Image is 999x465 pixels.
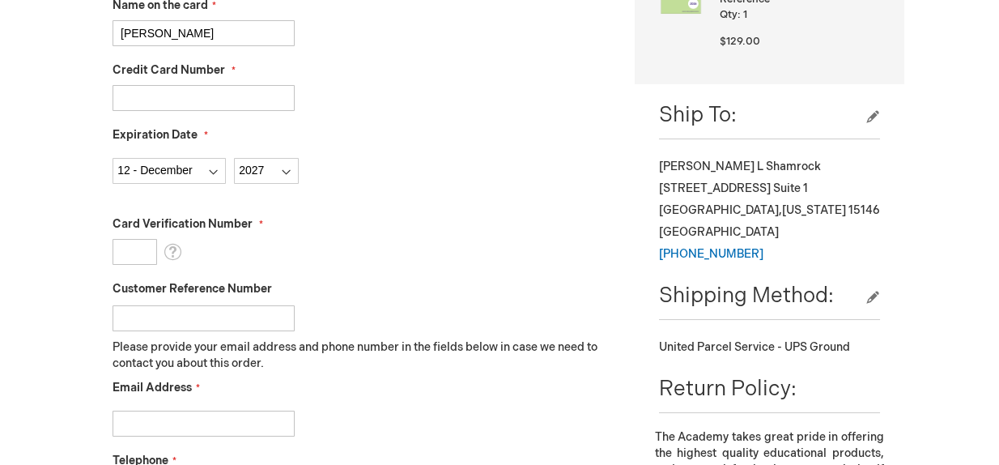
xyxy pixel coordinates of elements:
[659,377,797,402] span: Return Policy:
[659,284,834,309] span: Shipping Method:
[113,85,295,111] input: Credit Card Number
[720,8,738,21] span: Qty
[113,282,272,296] span: Customer Reference Number
[113,339,610,372] p: Please provide your email address and phone number in the fields below in case we need to contact...
[659,340,850,354] span: United Parcel Service - UPS Ground
[659,103,737,128] span: Ship To:
[720,35,760,48] span: $129.00
[113,217,253,231] span: Card Verification Number
[659,247,763,261] a: [PHONE_NUMBER]
[659,156,880,265] div: [PERSON_NAME] L Shamrock [STREET_ADDRESS] Suite 1 [GEOGRAPHIC_DATA] , 15146 [GEOGRAPHIC_DATA]
[113,239,157,265] input: Card Verification Number
[113,128,198,142] span: Expiration Date
[113,63,225,77] span: Credit Card Number
[782,203,846,217] span: [US_STATE]
[743,8,747,21] span: 1
[113,381,192,395] span: Email Address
